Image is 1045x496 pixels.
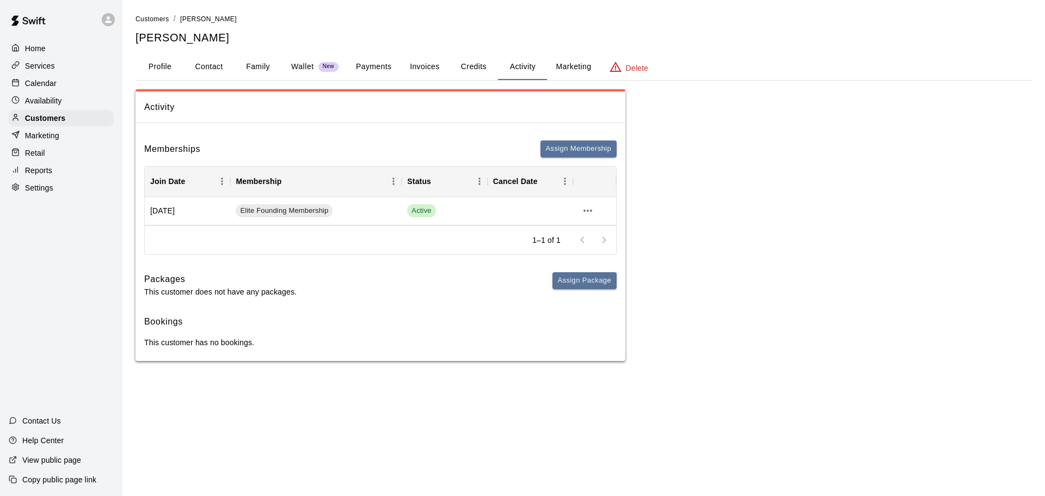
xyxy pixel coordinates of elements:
a: Settings [9,180,114,196]
p: Customers [25,113,65,124]
a: Customers [136,14,169,23]
li: / [174,13,176,25]
p: Wallet [291,61,314,72]
button: Assign Package [552,272,617,289]
p: Delete [626,63,648,74]
button: Sort [281,174,297,189]
span: Elite Founding Membership [236,206,333,216]
a: Services [9,58,114,74]
a: Customers [9,110,114,126]
p: Copy public page link [22,474,96,485]
a: Reports [9,162,114,179]
p: 1–1 of 1 [532,235,561,246]
span: New [318,63,339,70]
span: Active [407,206,435,216]
a: Availability [9,93,114,109]
h6: Bookings [144,315,617,329]
div: Cancel Date [493,166,538,197]
h6: Memberships [144,142,200,156]
p: Retail [25,148,45,158]
button: Profile [136,54,185,80]
div: Status [402,166,487,197]
p: Services [25,60,55,71]
button: Menu [557,173,573,189]
button: more actions [579,201,597,220]
button: Contact [185,54,233,80]
div: basic tabs example [136,54,1032,80]
div: Join Date [145,166,230,197]
p: Availability [25,95,62,106]
p: Marketing [25,130,59,141]
button: Invoices [400,54,449,80]
p: Help Center [22,435,64,446]
h5: [PERSON_NAME] [136,30,1032,45]
p: Calendar [25,78,57,89]
p: This customer has no bookings. [144,337,617,348]
button: Activity [498,54,547,80]
button: Menu [471,173,488,189]
button: Family [233,54,282,80]
p: Contact Us [22,415,61,426]
button: Payments [347,54,400,80]
div: [DATE] [145,197,230,225]
a: Marketing [9,127,114,144]
span: [PERSON_NAME] [180,15,237,23]
p: View public page [22,455,81,466]
a: Elite Founding Membership [236,204,336,217]
span: Active [407,204,435,217]
button: Sort [431,174,446,189]
button: Assign Membership [540,140,617,157]
button: Marketing [547,54,600,80]
div: Membership [230,166,402,197]
button: Menu [214,173,230,189]
button: Credits [449,54,498,80]
div: Status [407,166,431,197]
nav: breadcrumb [136,13,1032,25]
h6: Packages [144,272,297,286]
a: Retail [9,145,114,161]
a: Home [9,40,114,57]
a: Calendar [9,75,114,91]
button: Sort [185,174,200,189]
span: Activity [144,100,617,114]
div: Join Date [150,166,185,197]
button: Sort [538,174,553,189]
p: Reports [25,165,52,176]
p: Settings [25,182,53,193]
button: Menu [385,173,402,189]
div: Cancel Date [488,166,573,197]
p: Home [25,43,46,54]
span: Customers [136,15,169,23]
p: This customer does not have any packages. [144,286,297,297]
div: Membership [236,166,281,197]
